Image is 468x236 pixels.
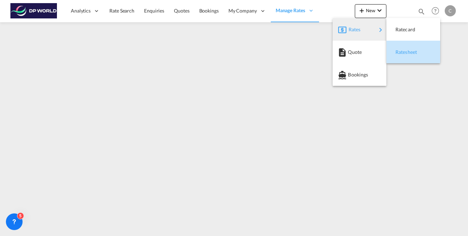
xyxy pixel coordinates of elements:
span: Rates [349,23,357,36]
md-icon: icon-chevron-right [376,26,385,34]
span: Quote [348,45,356,59]
div: Ratesheet [392,43,435,61]
div: Quote [338,43,381,61]
div: Bookings [338,66,381,83]
div: Ratecard [392,21,435,38]
button: Quote [333,41,386,63]
button: Bookings [333,63,386,86]
span: Ratesheet [395,45,403,59]
span: Bookings [348,68,356,82]
span: Ratecard [395,23,403,36]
